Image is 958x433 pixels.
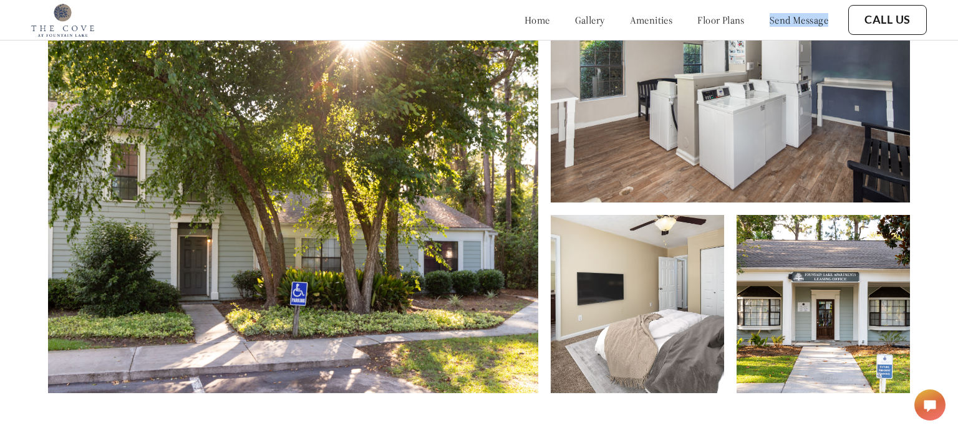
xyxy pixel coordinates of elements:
[848,5,927,35] button: Call Us
[737,215,910,393] img: Alt text
[525,14,550,26] a: home
[630,14,673,26] a: amenities
[770,14,828,26] a: send message
[697,14,745,26] a: floor plans
[551,215,724,393] img: Alt text
[864,13,911,27] a: Call Us
[31,3,94,37] img: cove_at_fountain_lake_logo.png
[575,14,605,26] a: gallery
